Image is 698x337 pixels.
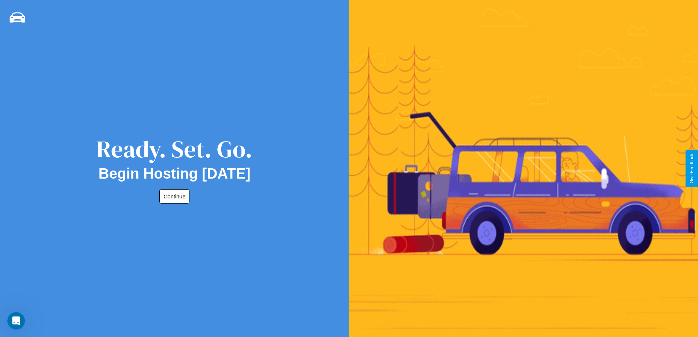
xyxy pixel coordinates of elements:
div: Ready. Set. Go. [96,133,252,165]
h2: Begin Hosting [DATE] [99,165,251,182]
div: Give Feedback [689,154,694,183]
button: Continue [159,189,189,204]
iframe: Intercom live chat [7,312,25,330]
